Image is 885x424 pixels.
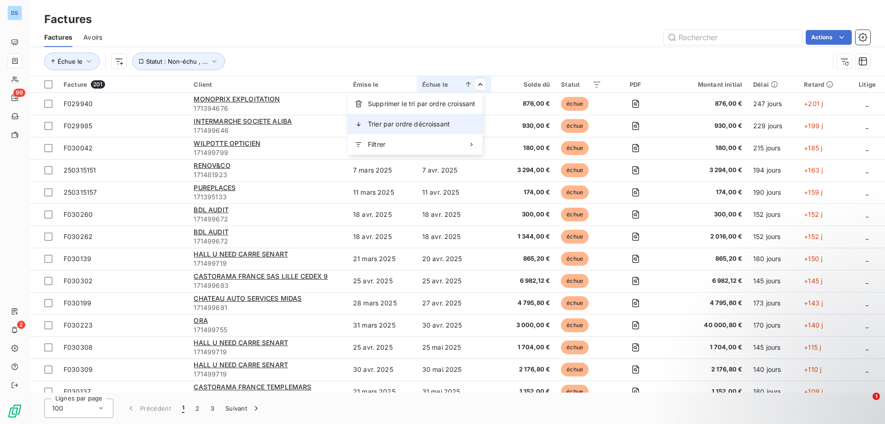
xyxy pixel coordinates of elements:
[368,140,385,149] span: Filtrer
[854,393,876,415] iframe: Intercom live chat
[368,119,450,129] span: Trier par ordre décroissant
[701,334,885,399] iframe: Intercom notifications message
[873,393,880,400] span: 1
[368,99,475,108] span: Supprimer le tri par ordre croissant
